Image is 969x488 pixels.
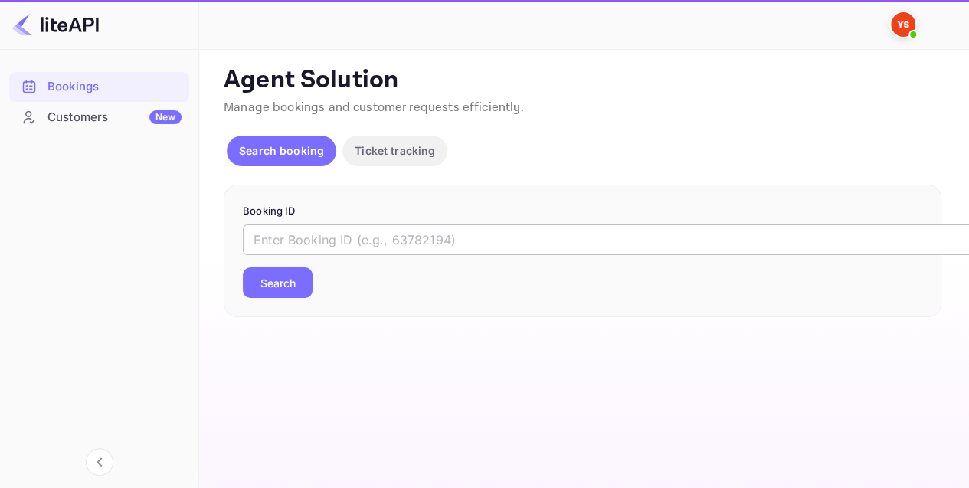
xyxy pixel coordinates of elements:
p: Booking ID [243,204,922,219]
button: Collapse navigation [86,448,113,476]
p: Ticket tracking [355,142,435,159]
div: CustomersNew [9,103,189,133]
img: Yandex Support [891,12,915,37]
p: Search booking [239,142,324,159]
a: Bookings [9,72,189,100]
span: Manage bookings and customer requests efficiently. [224,100,524,116]
img: LiteAPI logo [12,12,99,37]
a: CustomersNew [9,103,189,131]
div: Bookings [9,72,189,102]
div: New [149,110,182,124]
div: Bookings [47,78,182,96]
button: Search [243,267,313,298]
div: Customers [47,109,182,126]
p: Agent Solution [224,65,941,96]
